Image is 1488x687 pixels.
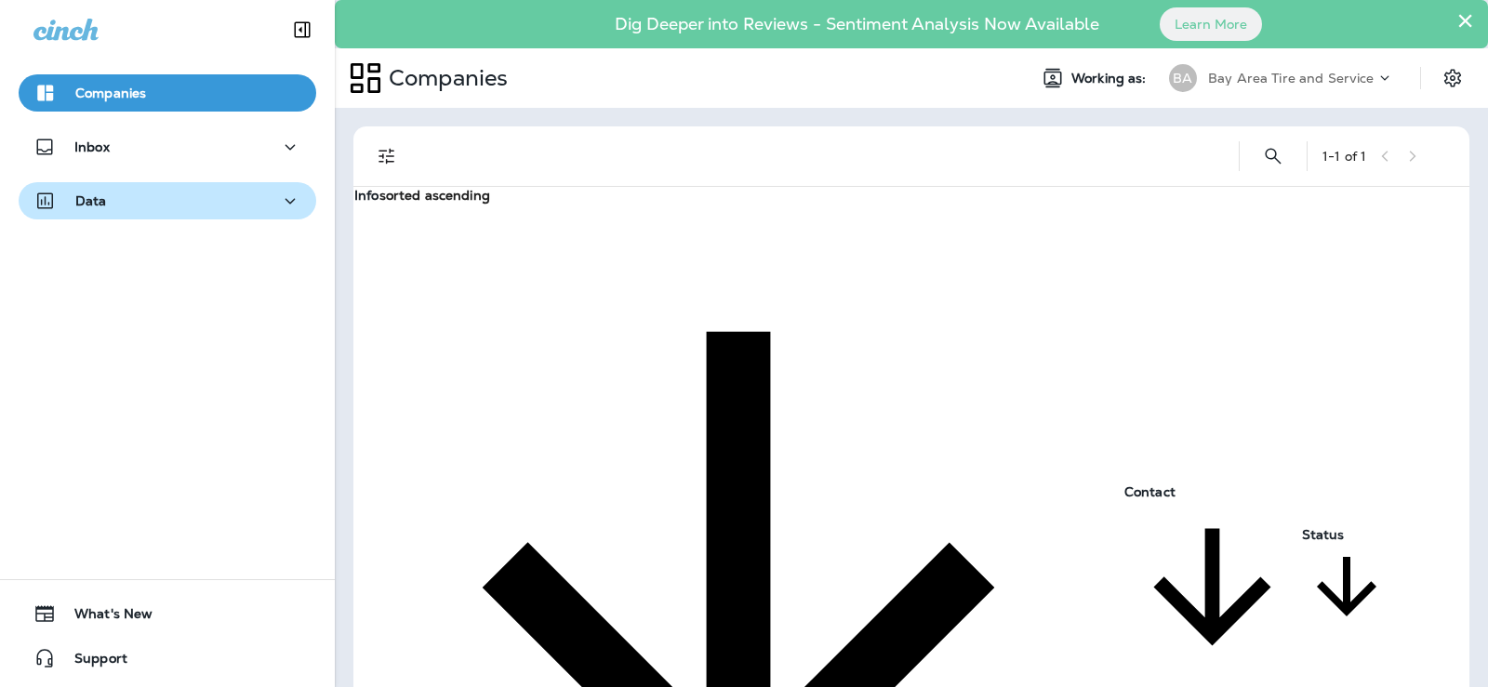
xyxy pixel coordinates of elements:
p: Data [75,193,107,208]
p: Companies [75,86,146,100]
button: Learn More [1160,7,1262,41]
span: Status [1302,526,1345,543]
span: Status [1302,526,1392,595]
button: What's New [19,595,316,632]
span: Working as: [1071,71,1150,86]
button: Companies [19,74,316,112]
button: Inbox [19,128,316,165]
p: Companies [381,64,508,92]
button: Search Companies [1255,138,1292,175]
button: Collapse Sidebar [276,11,328,48]
p: Dig Deeper into Reviews - Sentiment Analysis Now Available [561,21,1153,27]
button: Data [19,182,316,219]
button: Support [19,640,316,677]
span: Infosorted ascending [354,187,1123,594]
span: Contact [1124,483,1300,595]
p: Inbox [74,139,110,154]
span: Contact [1124,483,1176,500]
div: 1 - 1 of 1 [1322,149,1366,164]
span: sorted ascending [379,187,490,204]
button: Close [1456,6,1474,35]
div: BA [1169,64,1197,92]
span: What's New [56,606,153,628]
p: Bay Area Tire and Service [1208,71,1375,86]
button: Filters [368,138,405,175]
span: Support [56,651,127,673]
button: Settings [1436,61,1469,95]
span: Info [354,187,379,204]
